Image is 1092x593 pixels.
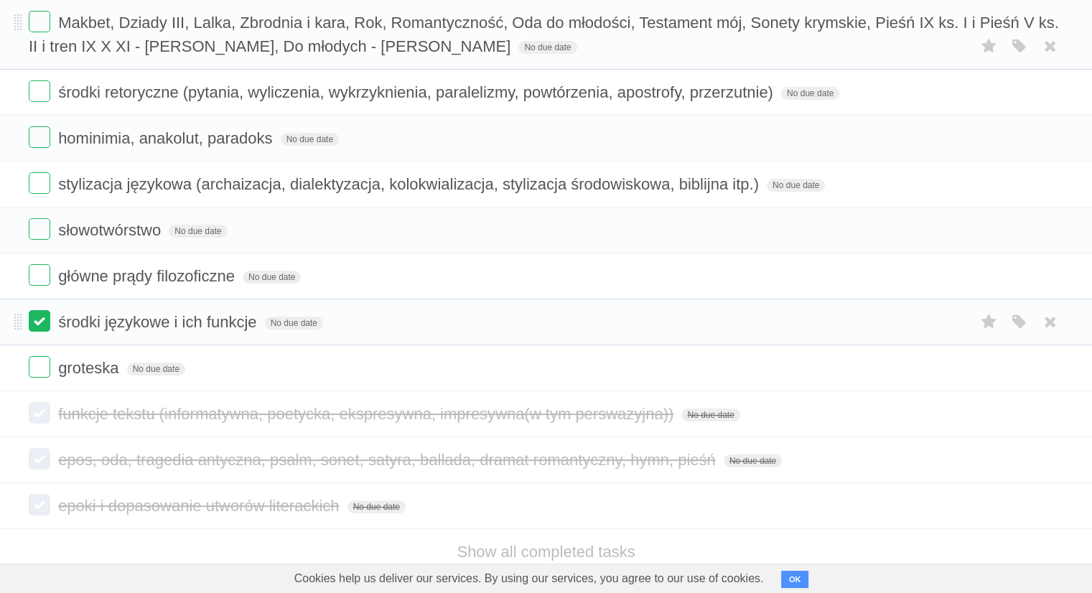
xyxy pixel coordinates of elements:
span: No due date [767,179,825,192]
span: groteska [58,359,122,377]
span: epoki i dopasowanie utworów literackich [58,497,342,515]
label: Done [29,218,50,240]
span: No due date [243,271,301,284]
span: No due date [518,41,577,54]
span: No due date [781,87,839,100]
label: Done [29,310,50,332]
a: Show all completed tasks [457,543,635,561]
span: No due date [281,133,339,146]
span: środki retoryczne (pytania, wyliczenia, wykrzyknienia, paralelizmy, powtórzenia, apostrofy, przer... [58,83,777,101]
span: słowotwórstwo [58,221,164,239]
span: Makbet, Dziady III, Lalka, Zbrodnia i kara, Rok, Romantyczność, Oda do młodości, Testament mój, S... [29,14,1059,55]
span: stylizacja językowa (archaizacja, dialektyzacja, kolokwializacja, stylizacja środowiskowa, biblij... [58,175,762,193]
span: środki językowe i ich funkcje [58,313,260,331]
span: No due date [169,225,227,238]
span: No due date [681,408,739,421]
span: No due date [127,363,185,375]
span: hominimia, anakolut, paradoks [58,129,276,147]
label: Done [29,356,50,378]
span: funkcje tekstu (informatywna, poetycka, ekspresywna, impresywna(w tym perswazyjna)) [58,405,677,423]
label: Star task [976,310,1003,334]
span: No due date [724,454,782,467]
label: Done [29,172,50,194]
span: główne prądy filozoficzne [58,267,238,285]
label: Done [29,494,50,515]
label: Done [29,264,50,286]
label: Done [29,448,50,470]
span: No due date [265,317,323,330]
span: No due date [347,500,406,513]
label: Done [29,80,50,102]
label: Done [29,11,50,32]
label: Star task [976,34,1003,58]
label: Done [29,126,50,148]
span: Cookies help us deliver our services. By using our services, you agree to our use of cookies. [280,564,778,593]
label: Done [29,402,50,424]
button: OK [781,571,809,588]
span: epos, oda, tragedia antyczna, psalm, sonet, satyra, ballada, dramat romantyczny, hymn, pieśń [58,451,719,469]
